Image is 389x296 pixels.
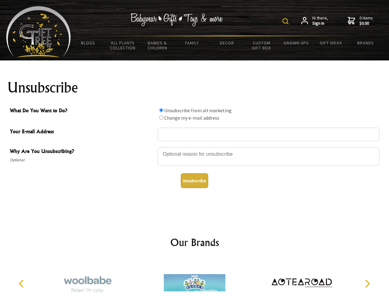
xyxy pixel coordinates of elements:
[312,15,328,26] span: Hi there,
[209,36,244,49] a: Decor
[10,156,155,164] span: Optional
[181,173,208,188] button: Unsubscribe
[175,36,210,49] a: Family
[359,21,373,26] strong: $0.00
[244,36,279,54] a: Custom Gift Box
[159,108,163,112] input: What Do You Want to Do?
[10,128,155,137] span: Your E-mail Address
[7,80,382,95] h1: Unsubscribe
[131,13,223,26] img: Babywear - Gifts - Toys & more
[348,36,383,49] a: Brands
[6,6,71,57] img: Babyware - Gifts - Toys and more...
[164,107,232,113] label: Unsubscribe from all marketing
[314,36,348,49] a: Gift Ideas
[140,36,175,54] a: Babies & Children
[15,277,29,290] button: Previous
[348,15,373,26] a: 0 items$0.00
[301,15,328,26] a: Hi there,Sign in
[158,147,379,166] textarea: Why Are You Unsubscribing?
[106,36,140,54] a: All Plants Collection
[312,21,328,26] strong: Sign in
[10,107,155,116] span: What Do You Want to Do?
[10,147,155,156] span: Why Are You Unsubscribing?
[164,115,219,121] label: Change my e-mail address
[359,15,373,26] span: 0 items
[360,277,374,290] button: Next
[12,235,377,250] h2: Our Brands
[158,128,379,141] input: Your E-mail Address
[71,36,106,49] a: BLOGS
[159,116,163,120] input: What Do You Want to Do?
[279,36,314,49] a: Grown Ups
[282,18,289,24] img: product search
